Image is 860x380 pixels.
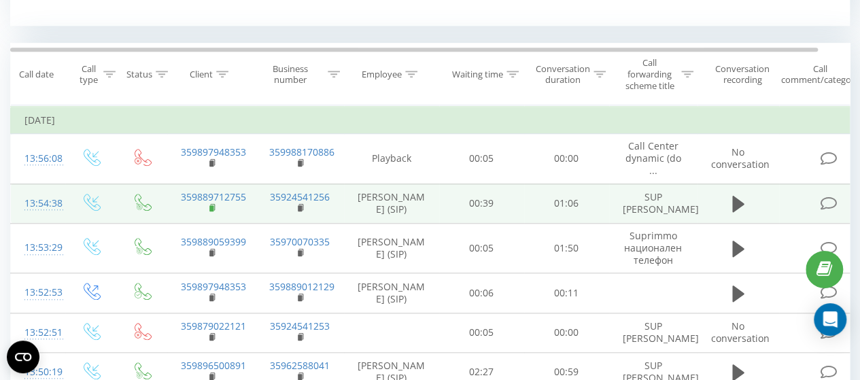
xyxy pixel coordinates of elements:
span: Call Center dynamic (do ... [625,139,681,177]
div: Call forwarding scheme title [621,57,678,92]
div: Call date [19,69,54,80]
a: 35962588041 [270,359,330,372]
td: 01:50 [524,223,609,273]
div: Waiting time [452,69,503,80]
td: Suprimmo национален телефон [609,223,698,273]
td: 00:06 [439,273,524,313]
a: 359889012129 [269,280,334,293]
a: 359889712755 [181,190,246,203]
div: 13:53:29 [24,235,52,261]
td: SUP [PERSON_NAME] [609,313,698,352]
td: [PERSON_NAME] (SIP) [344,223,439,273]
a: 35924541256 [270,190,330,203]
td: Playback [344,134,439,184]
td: 00:11 [524,273,609,313]
td: [PERSON_NAME] (SIP) [344,184,439,223]
div: 13:52:53 [24,279,52,306]
a: 359897948353 [181,145,246,158]
div: Status [126,69,152,80]
div: 13:56:08 [24,145,52,172]
div: Employee [362,69,402,80]
a: 359988170886 [269,145,334,158]
td: 00:05 [439,313,524,352]
td: 00:00 [524,313,609,352]
td: 00:05 [439,223,524,273]
td: SUP [PERSON_NAME] [609,184,698,223]
td: 00:00 [524,134,609,184]
span: No conversation [711,145,770,171]
a: 359896500891 [181,359,246,372]
a: 359897948353 [181,280,246,293]
a: 359879022121 [181,319,246,332]
div: Business number [256,63,325,86]
div: Conversation recording [709,63,775,86]
span: No conversation [711,319,770,345]
div: Call type [77,63,100,86]
a: 35970070335 [270,235,330,248]
a: 35924541253 [270,319,330,332]
div: 13:52:51 [24,319,52,346]
td: [PERSON_NAME] (SIP) [344,273,439,313]
div: Client [190,69,213,80]
div: Open Intercom Messenger [814,303,846,336]
button: Open CMP widget [7,341,39,373]
a: 359889059399 [181,235,246,248]
div: Call comment/category [780,63,860,86]
div: 13:54:38 [24,190,52,217]
div: Conversation duration [536,63,590,86]
td: 00:05 [439,134,524,184]
td: 01:06 [524,184,609,223]
td: 00:39 [439,184,524,223]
